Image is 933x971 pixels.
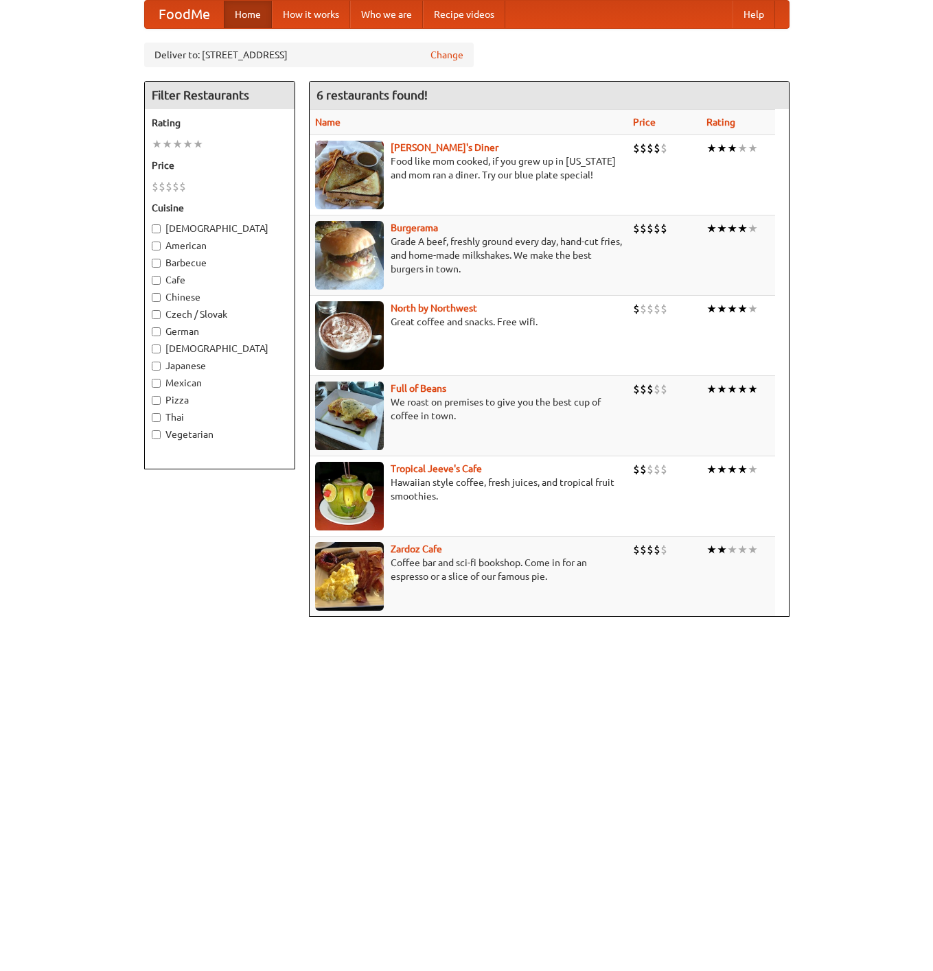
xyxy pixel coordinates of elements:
[152,259,161,268] input: Barbecue
[727,221,737,236] li: ★
[654,542,660,557] li: $
[315,141,384,209] img: sallys.jpg
[391,383,446,394] a: Full of Beans
[748,542,758,557] li: ★
[633,117,656,128] a: Price
[152,410,288,424] label: Thai
[315,542,384,611] img: zardoz.jpg
[315,395,622,423] p: We roast on premises to give you the best cup of coffee in town.
[633,141,640,156] li: $
[152,293,161,302] input: Chinese
[727,382,737,397] li: ★
[647,462,654,477] li: $
[391,463,482,474] a: Tropical Jeeve's Cafe
[159,179,165,194] li: $
[640,462,647,477] li: $
[423,1,505,28] a: Recipe videos
[152,256,288,270] label: Barbecue
[152,379,161,388] input: Mexican
[660,462,667,477] li: $
[640,301,647,316] li: $
[706,462,717,477] li: ★
[748,141,758,156] li: ★
[152,290,288,304] label: Chinese
[315,556,622,583] p: Coffee bar and sci-fi bookshop. Come in for an espresso or a slice of our famous pie.
[706,117,735,128] a: Rating
[350,1,423,28] a: Who we are
[152,201,288,215] h5: Cuisine
[717,221,727,236] li: ★
[315,221,384,290] img: burgerama.jpg
[152,239,288,253] label: American
[654,462,660,477] li: $
[391,303,477,314] a: North by Northwest
[152,362,161,371] input: Japanese
[152,342,288,355] label: [DEMOGRAPHIC_DATA]
[152,179,159,194] li: $
[654,141,660,156] li: $
[162,137,172,152] li: ★
[660,301,667,316] li: $
[633,382,640,397] li: $
[152,376,288,390] label: Mexican
[737,462,748,477] li: ★
[315,382,384,450] img: beans.jpg
[660,382,667,397] li: $
[737,221,748,236] li: ★
[316,89,428,102] ng-pluralize: 6 restaurants found!
[737,382,748,397] li: ★
[717,382,727,397] li: ★
[737,301,748,316] li: ★
[717,141,727,156] li: ★
[315,117,341,128] a: Name
[706,542,717,557] li: ★
[640,382,647,397] li: $
[152,116,288,130] h5: Rating
[391,222,438,233] a: Burgerama
[152,325,288,338] label: German
[152,307,288,321] label: Czech / Slovak
[737,542,748,557] li: ★
[152,359,288,373] label: Japanese
[152,242,161,250] input: American
[430,48,463,62] a: Change
[654,221,660,236] li: $
[647,221,654,236] li: $
[727,462,737,477] li: ★
[152,159,288,172] h5: Price
[193,137,203,152] li: ★
[633,542,640,557] li: $
[152,276,161,285] input: Cafe
[183,137,193,152] li: ★
[391,142,498,153] a: [PERSON_NAME]'s Diner
[660,141,667,156] li: $
[660,542,667,557] li: $
[706,301,717,316] li: ★
[633,221,640,236] li: $
[391,543,442,554] a: Zardoz Cafe
[152,222,288,235] label: [DEMOGRAPHIC_DATA]
[654,382,660,397] li: $
[640,542,647,557] li: $
[145,82,295,109] h4: Filter Restaurants
[717,462,727,477] li: ★
[152,224,161,233] input: [DEMOGRAPHIC_DATA]
[315,154,622,182] p: Food like mom cooked, if you grew up in [US_STATE] and mom ran a diner. Try our blue plate special!
[172,179,179,194] li: $
[172,137,183,152] li: ★
[660,221,667,236] li: $
[748,462,758,477] li: ★
[152,428,288,441] label: Vegetarian
[633,301,640,316] li: $
[633,462,640,477] li: $
[315,301,384,370] img: north.jpg
[748,301,758,316] li: ★
[152,413,161,422] input: Thai
[152,327,161,336] input: German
